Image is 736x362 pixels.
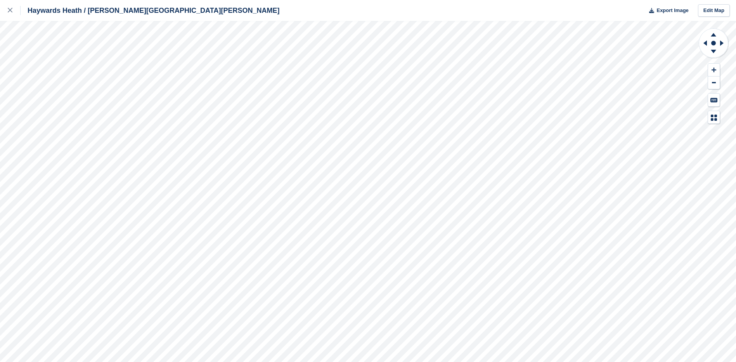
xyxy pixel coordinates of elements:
button: Export Image [644,4,689,17]
div: Haywards Heath / [PERSON_NAME][GEOGRAPHIC_DATA][PERSON_NAME] [21,6,279,15]
button: Map Legend [708,111,720,124]
a: Edit Map [698,4,730,17]
span: Export Image [656,7,688,14]
button: Zoom In [708,64,720,77]
button: Zoom Out [708,77,720,89]
button: Keyboard Shortcuts [708,94,720,106]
